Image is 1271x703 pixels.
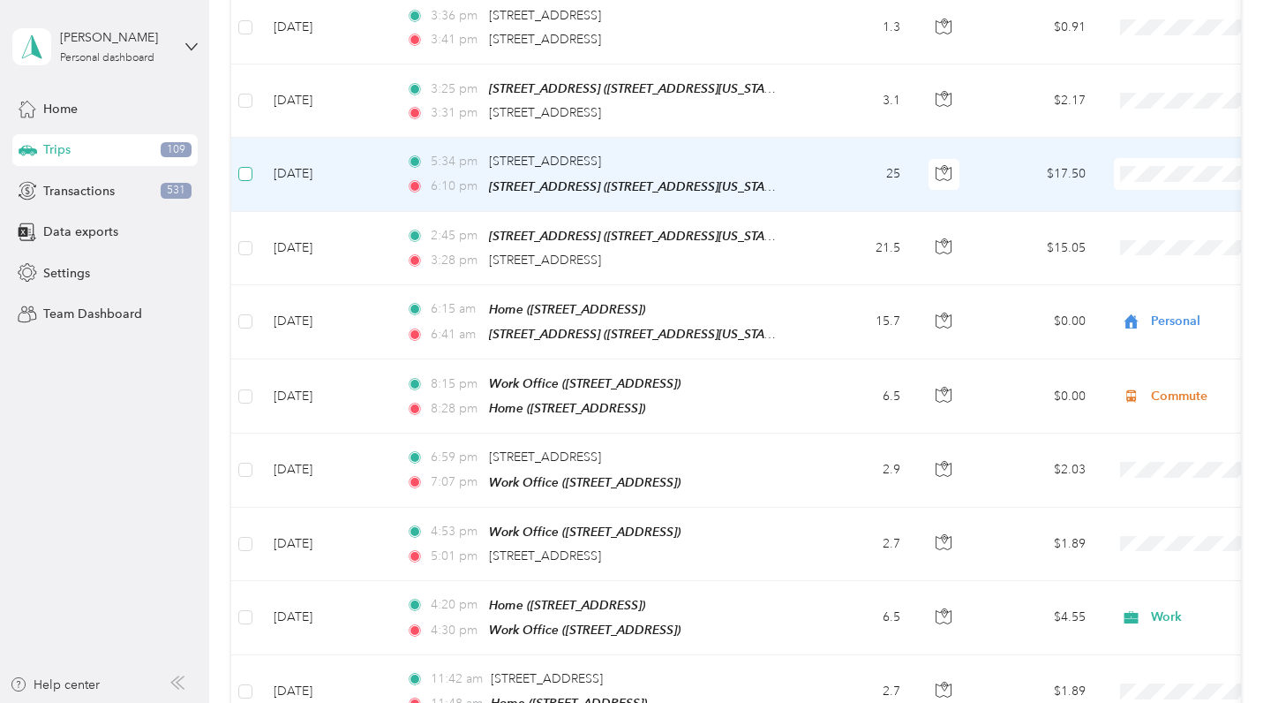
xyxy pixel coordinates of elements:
span: [STREET_ADDRESS] ([STREET_ADDRESS][US_STATE]) [489,229,784,244]
td: [DATE] [259,64,392,138]
button: Help center [10,676,100,694]
span: 11:42 am [431,669,483,689]
td: $15.05 [976,212,1100,285]
span: 6:41 am [431,325,481,344]
td: 21.5 [798,212,914,285]
span: Data exports [43,223,118,241]
span: 6:10 pm [431,177,481,196]
span: 4:30 pm [431,621,481,640]
td: 6.5 [798,581,914,655]
span: 3:28 pm [431,251,481,270]
span: [STREET_ADDRESS] ([STREET_ADDRESS][US_STATE]) [489,327,784,342]
span: 531 [161,183,192,199]
span: Work Office ([STREET_ADDRESS]) [489,525,681,539]
span: Home ([STREET_ADDRESS]) [489,302,645,316]
span: Settings [43,264,90,283]
td: 2.9 [798,434,914,507]
span: 5:34 pm [431,152,481,171]
td: $17.50 [976,138,1100,211]
span: Transactions [43,182,115,200]
span: 2:45 pm [431,226,481,246]
span: Team Dashboard [43,305,142,323]
span: 4:53 pm [431,522,481,541]
span: 3:31 pm [431,103,481,123]
td: [DATE] [259,581,392,655]
td: 3.1 [798,64,914,138]
span: [STREET_ADDRESS] [489,253,601,268]
div: Personal dashboard [60,53,154,64]
span: 8:15 pm [431,374,481,394]
span: 8:28 pm [431,399,481,419]
td: 25 [798,138,914,211]
td: $4.55 [976,581,1100,655]
span: [STREET_ADDRESS] [491,671,603,686]
span: 3:41 pm [431,30,481,49]
iframe: Everlance-gr Chat Button Frame [1172,604,1271,703]
span: Home ([STREET_ADDRESS]) [489,598,645,612]
td: [DATE] [259,508,392,581]
span: Home ([STREET_ADDRESS]) [489,401,645,415]
span: Home [43,100,78,118]
span: [STREET_ADDRESS] [489,8,601,23]
span: [STREET_ADDRESS] [489,548,601,563]
span: [STREET_ADDRESS] ([STREET_ADDRESS][US_STATE]) [489,179,784,194]
td: [DATE] [259,285,392,359]
span: 3:25 pm [431,79,481,99]
div: [PERSON_NAME] [60,28,170,47]
td: $2.03 [976,434,1100,507]
span: 3:36 pm [431,6,481,26]
td: [DATE] [259,434,392,507]
span: [STREET_ADDRESS] ([STREET_ADDRESS][US_STATE]) [489,81,784,96]
span: 6:59 pm [431,448,481,467]
span: [STREET_ADDRESS] [489,32,601,47]
td: $1.89 [976,508,1100,581]
span: Work Office ([STREET_ADDRESS]) [489,376,681,390]
span: 4:20 pm [431,595,481,615]
span: [STREET_ADDRESS] [489,105,601,120]
span: Work Office ([STREET_ADDRESS]) [489,623,681,637]
span: 6:15 am [431,299,481,319]
td: $0.00 [976,285,1100,359]
td: 6.5 [798,359,914,434]
td: $0.00 [976,359,1100,434]
td: 15.7 [798,285,914,359]
span: [STREET_ADDRESS] [489,450,601,465]
td: 2.7 [798,508,914,581]
td: [DATE] [259,359,392,434]
span: Work Office ([STREET_ADDRESS]) [489,475,681,489]
span: 109 [161,142,192,158]
td: [DATE] [259,212,392,285]
td: [DATE] [259,138,392,211]
span: [STREET_ADDRESS] [489,154,601,169]
span: 7:07 pm [431,472,481,492]
td: $2.17 [976,64,1100,138]
span: Trips [43,140,71,159]
span: 5:01 pm [431,547,481,566]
